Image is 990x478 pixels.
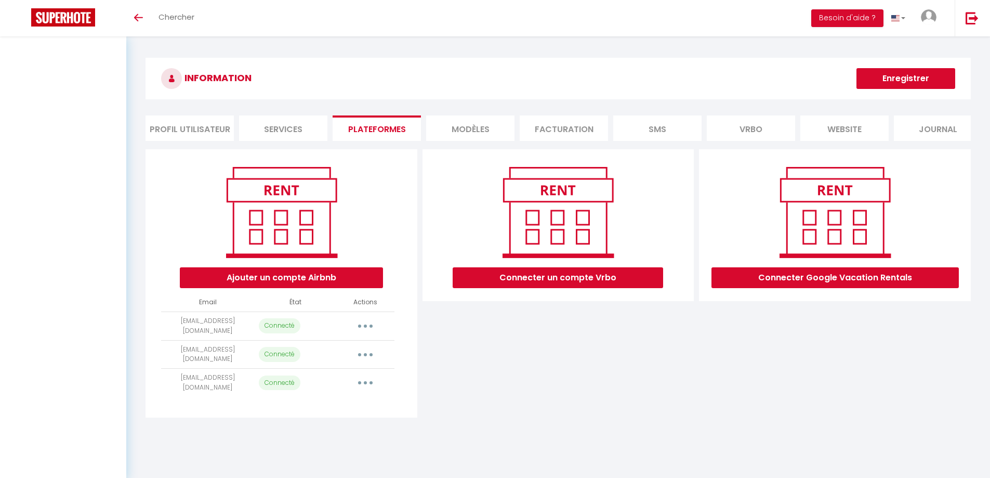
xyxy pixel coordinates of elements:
img: ... [921,9,936,25]
img: rent.png [215,162,348,262]
th: Actions [336,293,394,312]
button: Enregistrer [856,68,955,89]
span: Chercher [159,11,194,22]
button: Besoin d'aide ? [811,9,883,27]
img: Super Booking [31,8,95,27]
p: Connecté [259,318,300,333]
img: logout [966,11,979,24]
img: rent.png [492,162,624,262]
li: Profil Utilisateur [146,115,234,141]
td: [EMAIL_ADDRESS][DOMAIN_NAME] [161,369,254,397]
li: Services [239,115,327,141]
p: Connecté [259,347,300,362]
td: [EMAIL_ADDRESS][DOMAIN_NAME] [161,340,254,369]
li: website [800,115,889,141]
li: Facturation [520,115,608,141]
img: rent.png [769,162,901,262]
li: SMS [613,115,702,141]
p: Connecté [259,376,300,391]
td: [EMAIL_ADDRESS][DOMAIN_NAME] [161,312,254,340]
li: MODÈLES [426,115,514,141]
th: Email [161,293,254,312]
th: État [255,293,336,312]
li: Journal [894,115,982,141]
li: Vrbo [707,115,795,141]
button: Ajouter un compte Airbnb [180,267,383,288]
h3: INFORMATION [146,58,971,99]
li: Plateformes [333,115,421,141]
button: Connecter Google Vacation Rentals [711,267,959,288]
button: Connecter un compte Vrbo [453,267,663,288]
